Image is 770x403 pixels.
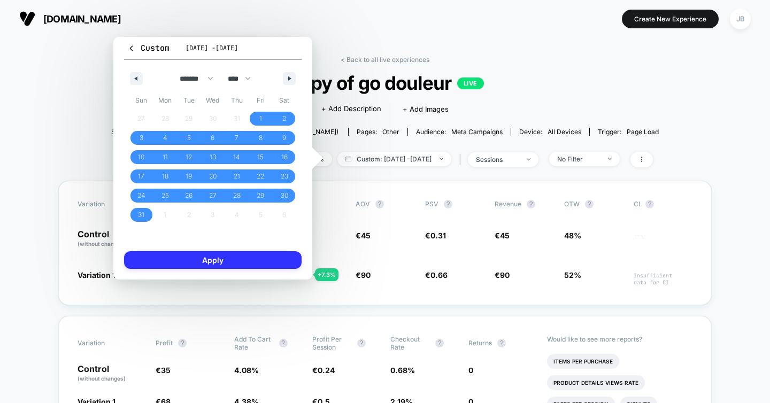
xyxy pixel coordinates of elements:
[201,186,225,205] button: 27
[257,148,264,167] span: 15
[124,251,302,269] button: Apply
[78,230,136,248] p: Control
[177,128,201,148] button: 5
[557,155,600,163] div: No Filter
[356,231,371,240] span: €
[209,186,217,205] span: 27
[177,186,201,205] button: 26
[78,335,136,351] span: Variation
[259,128,263,148] span: 8
[163,148,168,167] span: 11
[547,354,619,369] li: Items Per Purchase
[468,339,492,347] span: Returns
[495,200,521,208] span: Revenue
[357,339,366,347] button: ?
[185,186,192,205] span: 26
[361,231,371,240] span: 45
[547,335,693,343] p: Would like to see more reports?
[201,128,225,148] button: 6
[444,200,452,208] button: ?
[249,167,273,186] button: 22
[315,268,338,281] div: + 7.3 %
[187,128,191,148] span: 5
[138,167,144,186] span: 17
[345,156,351,161] img: calendar
[312,335,352,351] span: Profit Per Session
[430,231,446,240] span: 0.31
[177,167,201,186] button: 19
[233,186,241,205] span: 28
[451,128,503,136] span: Meta campaigns
[495,231,510,240] span: €
[634,232,692,248] span: ---
[138,148,144,167] span: 10
[249,109,273,128] button: 1
[622,10,719,28] button: Create New Experience
[257,186,264,205] span: 29
[440,158,443,160] img: end
[178,339,187,347] button: ?
[425,231,446,240] span: €
[527,158,530,160] img: end
[78,241,126,247] span: (without changes)
[495,270,510,280] span: €
[201,148,225,167] button: 13
[356,200,370,208] span: AOV
[129,186,153,205] button: 24
[140,128,143,148] span: 3
[727,8,754,30] button: JB
[634,200,692,208] span: CI
[457,152,468,167] span: |
[425,200,438,208] span: PSV
[78,375,126,382] span: (without changes)
[730,9,751,29] div: JB
[153,186,178,205] button: 25
[138,72,631,94] span: Copy of go douleur
[225,167,249,186] button: 21
[598,128,659,136] div: Trigger:
[390,335,430,351] span: Checkout Rate
[361,270,371,280] span: 90
[547,375,645,390] li: Product Details Views Rate
[282,128,286,148] span: 9
[43,13,121,25] span: [DOMAIN_NAME]
[272,92,296,109] span: Sat
[225,186,249,205] button: 28
[162,167,168,186] span: 18
[249,148,273,167] button: 15
[78,200,136,208] span: Variation
[564,270,581,280] span: 52%
[511,128,589,136] span: Device:
[425,270,448,280] span: €
[161,366,171,375] span: 35
[281,148,288,167] span: 16
[137,186,145,205] span: 24
[497,339,506,347] button: ?
[235,128,238,148] span: 7
[129,205,153,224] button: 31
[129,167,153,186] button: 17
[249,128,273,148] button: 8
[272,148,296,167] button: 16
[527,200,535,208] button: ?
[272,109,296,128] button: 2
[249,186,273,205] button: 29
[435,339,444,347] button: ?
[16,10,124,27] button: [DOMAIN_NAME]
[259,109,262,128] span: 1
[500,231,510,240] span: 45
[201,167,225,186] button: 20
[318,366,335,375] span: 0.24
[153,128,178,148] button: 4
[390,366,415,375] span: 0.68 %
[564,231,581,240] span: 48%
[403,105,449,113] span: + Add Images
[457,77,484,89] p: LIVE
[257,167,264,186] span: 22
[321,104,381,114] span: + Add Description
[153,167,178,186] button: 18
[156,339,173,347] span: Profit
[127,43,170,53] span: Custom
[201,92,225,109] span: Wed
[153,92,178,109] span: Mon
